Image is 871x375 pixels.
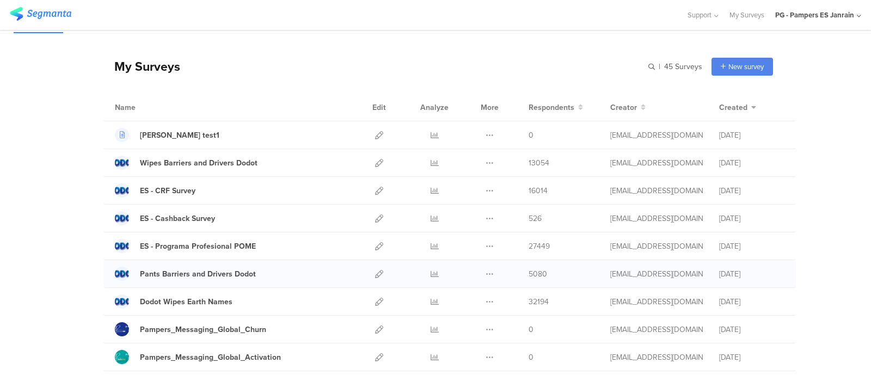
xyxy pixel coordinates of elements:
div: [DATE] [719,241,784,252]
div: [DATE] [719,324,784,335]
span: 0 [529,130,533,141]
div: support@segmanta.com [610,352,703,363]
div: ES - CRF Survey [140,185,195,196]
img: segmanta logo [10,7,71,21]
button: Respondents [529,102,583,113]
a: ES - CRF Survey [115,183,195,198]
span: 5080 [529,268,547,280]
div: Pants Barriers and Drivers Dodot [140,268,256,280]
div: More [478,94,501,121]
span: New survey [728,62,764,72]
div: PG - Pampers ES Janrain [775,10,854,20]
div: Pampers_Messaging_Global_Churn [140,324,266,335]
div: Dodot Wipes Earth Names [140,296,232,308]
div: richi.a@pg.com [610,130,703,141]
div: gartonea.a@pg.com [610,241,703,252]
span: 16014 [529,185,548,196]
a: Pampers_Messaging_Global_Activation [115,350,281,364]
button: Created [719,102,756,113]
span: Respondents [529,102,574,113]
div: [DATE] [719,213,784,224]
div: [DATE] [719,130,784,141]
span: Support [688,10,711,20]
a: ES - Cashback Survey [115,211,215,225]
div: Name [115,102,180,113]
div: Edit [367,94,391,121]
span: 526 [529,213,542,224]
div: Analyze [418,94,451,121]
div: Wipes Barriers and Drivers Dodot [140,157,257,169]
div: [DATE] [719,157,784,169]
div: [DATE] [719,268,784,280]
div: richi.a@pg.com [610,268,703,280]
div: gartonea.a@pg.com [610,185,703,196]
div: [DATE] [719,296,784,308]
a: ES - Programa Profesional POME [115,239,256,253]
div: gartonea.a@pg.com [610,213,703,224]
span: | [657,61,662,72]
a: [PERSON_NAME] test1 [115,128,219,142]
span: 32194 [529,296,549,308]
a: Pants Barriers and Drivers Dodot [115,267,256,281]
span: Creator [610,102,637,113]
span: 27449 [529,241,550,252]
div: My Surveys [103,57,180,76]
span: 0 [529,352,533,363]
div: [DATE] [719,185,784,196]
div: [DATE] [719,352,784,363]
div: richi.a@pg.com [610,157,703,169]
span: 0 [529,324,533,335]
a: Pampers_Messaging_Global_Churn [115,322,266,336]
div: Ana test1 [140,130,219,141]
div: ES - Programa Profesional POME [140,241,256,252]
div: support@segmanta.com [610,324,703,335]
div: Pampers_Messaging_Global_Activation [140,352,281,363]
span: 45 Surveys [664,61,702,72]
span: 13054 [529,157,549,169]
span: Created [719,102,747,113]
a: Wipes Barriers and Drivers Dodot [115,156,257,170]
a: Dodot Wipes Earth Names [115,294,232,309]
button: Creator [610,102,646,113]
div: richi.a@pg.com [610,296,703,308]
div: ES - Cashback Survey [140,213,215,224]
